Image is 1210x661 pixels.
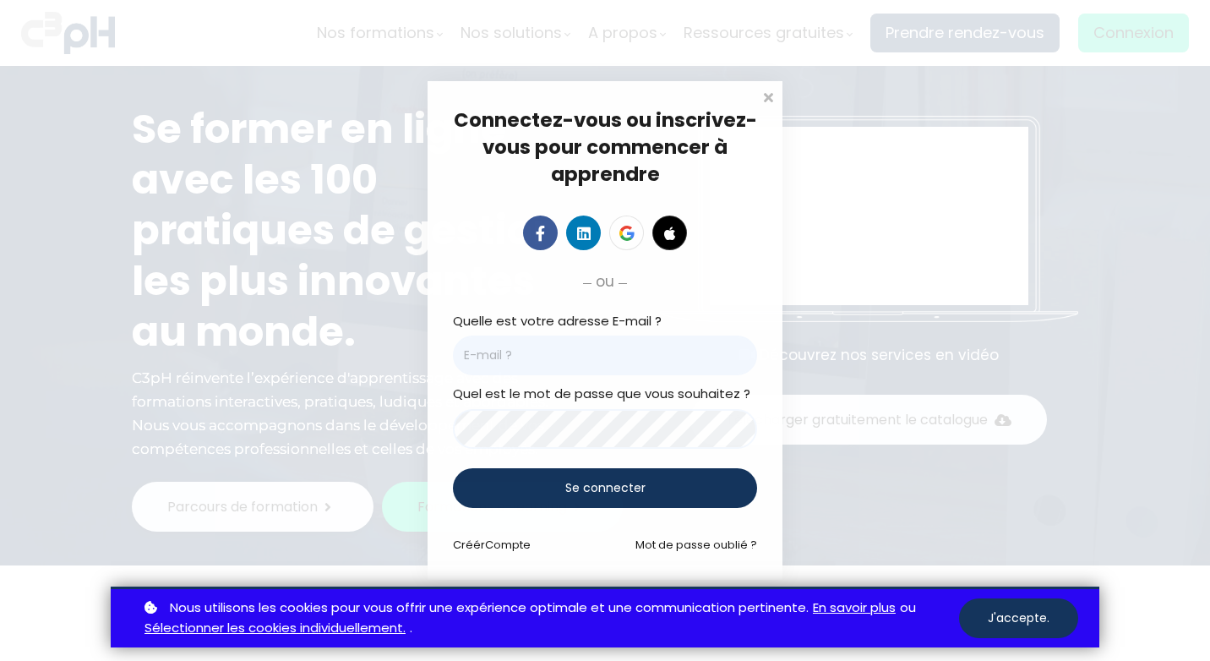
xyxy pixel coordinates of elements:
[596,270,614,293] span: ou
[635,537,757,553] a: Mot de passe oublié ?
[454,107,757,188] span: Connectez-vous ou inscrivez-vous pour commencer à apprendre
[813,598,896,619] a: En savoir plus
[453,537,531,553] a: CréérCompte
[565,479,646,497] span: Se connecter
[140,598,959,640] p: ou .
[170,598,809,619] span: Nous utilisons les cookies pour vous offrir une expérience optimale et une communication pertinente.
[485,537,531,553] span: Compte
[144,618,406,639] a: Sélectionner les cookies individuellement.
[453,336,757,375] input: E-mail ?
[959,598,1078,638] button: J'accepte.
